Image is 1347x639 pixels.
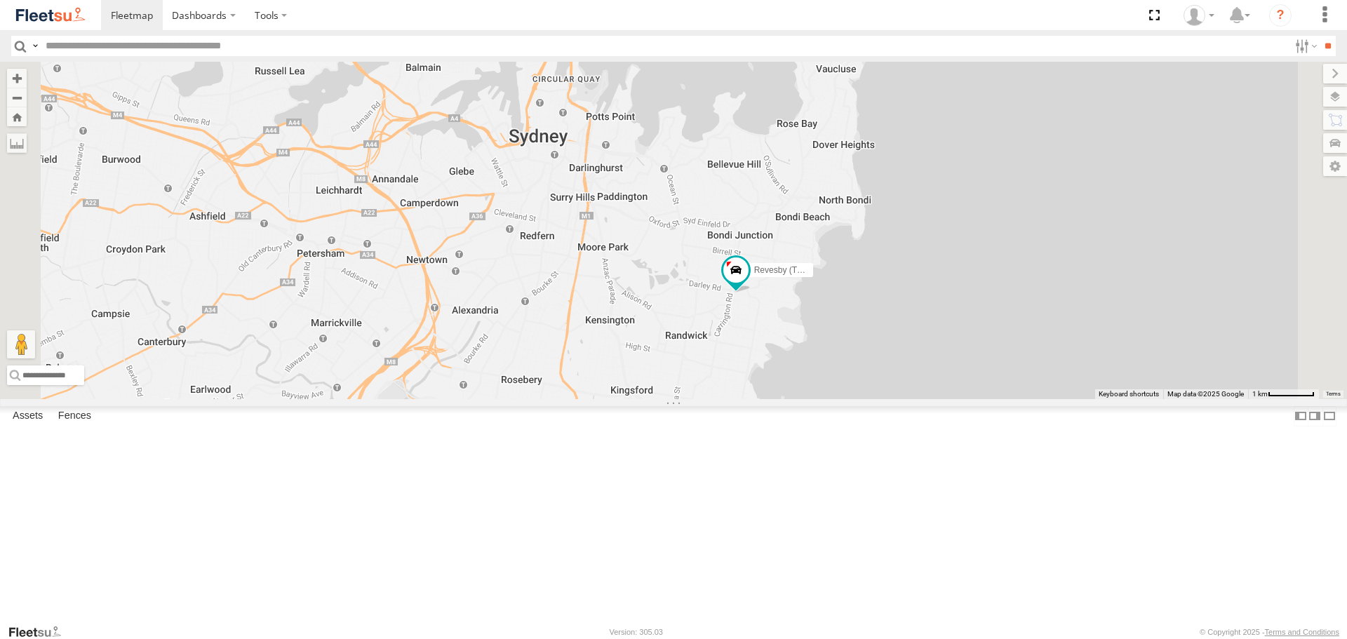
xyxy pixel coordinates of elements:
[1167,390,1244,398] span: Map data ©2025 Google
[1323,156,1347,176] label: Map Settings
[610,628,663,636] div: Version: 305.03
[7,133,27,153] label: Measure
[7,107,27,126] button: Zoom Home
[7,69,27,88] button: Zoom in
[1308,406,1322,426] label: Dock Summary Table to the Right
[1179,5,1219,26] div: Lachlan Holmes
[1289,36,1320,56] label: Search Filter Options
[1252,390,1268,398] span: 1 km
[1248,389,1319,399] button: Map scale: 1 km per 63 pixels
[7,88,27,107] button: Zoom out
[8,625,72,639] a: Visit our Website
[1265,628,1339,636] a: Terms and Conditions
[1326,391,1341,396] a: Terms
[29,36,41,56] label: Search Query
[1200,628,1339,636] div: © Copyright 2025 -
[1269,4,1292,27] i: ?
[1099,389,1159,399] button: Keyboard shortcuts
[1294,406,1308,426] label: Dock Summary Table to the Left
[7,330,35,358] button: Drag Pegman onto the map to open Street View
[14,6,87,25] img: fleetsu-logo-horizontal.svg
[754,266,886,276] span: Revesby (T07 - [PERSON_NAME])
[51,407,98,426] label: Fences
[6,407,50,426] label: Assets
[1322,406,1336,426] label: Hide Summary Table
